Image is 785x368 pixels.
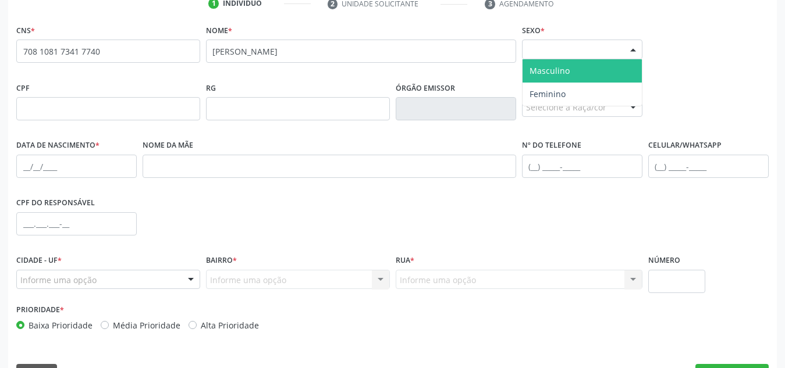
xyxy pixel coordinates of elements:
label: Média Prioridade [113,319,180,331]
input: __/__/____ [16,155,137,178]
label: Bairro [206,252,237,270]
input: (__) _____-_____ [648,155,769,178]
span: Informe uma opção [20,274,97,286]
input: (__) _____-_____ [522,155,642,178]
label: Rua [396,252,414,270]
label: Nome [206,22,232,40]
label: Baixa Prioridade [29,319,93,331]
label: Nº do Telefone [522,137,581,155]
label: Data de nascimento [16,137,100,155]
label: CPF [16,79,30,97]
label: RG [206,79,216,97]
label: Prioridade [16,301,64,319]
label: Sexo [522,22,545,40]
span: Feminino [530,88,566,99]
label: Número [648,252,680,270]
label: Cidade - UF [16,252,62,270]
input: ___.___.___-__ [16,212,137,235]
label: Nome da mãe [143,137,193,155]
span: none [143,43,194,56]
label: CPF do responsável [16,194,95,212]
label: Celular/WhatsApp [648,137,722,155]
span: Masculino [530,65,570,76]
label: Alta Prioridade [201,319,259,331]
span: Selecione a Raça/cor [526,101,606,113]
label: Órgão emissor [396,79,455,97]
label: CNS [16,22,35,40]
